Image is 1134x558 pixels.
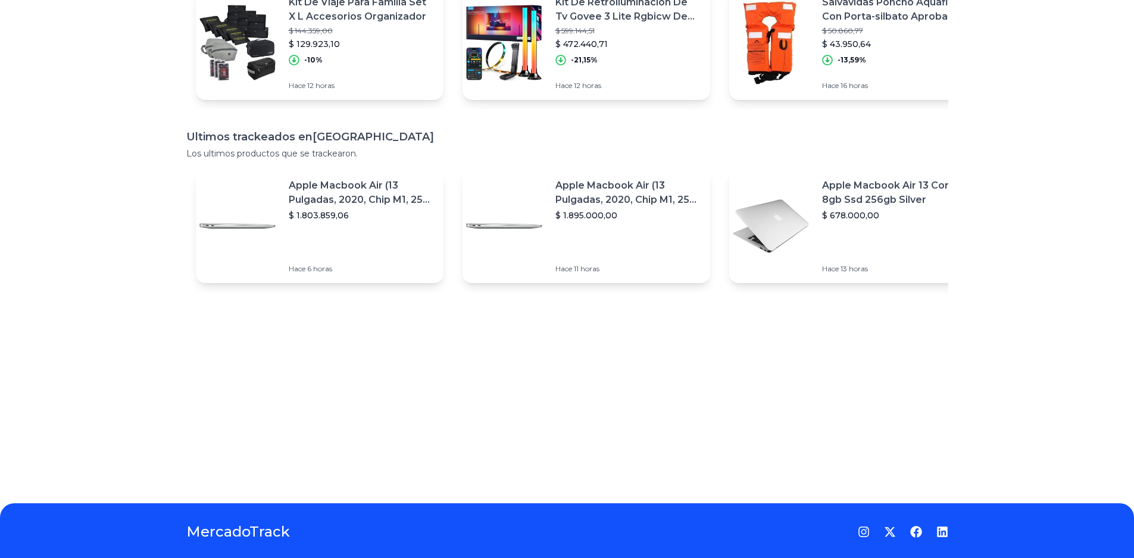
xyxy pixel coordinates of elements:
[884,526,896,538] a: Twitter
[555,264,701,274] p: Hace 11 horas
[555,26,701,36] p: $ 599.144,51
[822,81,967,90] p: Hace 16 horas
[822,26,967,36] p: $ 50.860,77
[555,38,701,50] p: $ 472.440,71
[729,169,977,283] a: Featured imageApple Macbook Air 13 Core I5 8gb Ssd 256gb Silver$ 678.000,00Hace 13 horas
[910,526,922,538] a: Facebook
[289,81,434,90] p: Hace 12 horas
[822,178,967,207] p: Apple Macbook Air 13 Core I5 8gb Ssd 256gb Silver
[289,209,434,221] p: $ 1.803.859,06
[196,169,443,283] a: Featured imageApple Macbook Air (13 Pulgadas, 2020, Chip M1, 256 Gb De Ssd, 8 Gb De Ram) - Plata$...
[858,526,870,538] a: Instagram
[463,1,546,84] img: Featured image
[463,184,546,268] img: Featured image
[289,178,434,207] p: Apple Macbook Air (13 Pulgadas, 2020, Chip M1, 256 Gb De Ssd, 8 Gb De Ram) - Plata
[729,1,813,84] img: Featured image
[822,209,967,221] p: $ 678.000,00
[304,55,323,65] p: -10%
[555,178,701,207] p: Apple Macbook Air (13 Pulgadas, 2020, Chip M1, 256 Gb De Ssd, 8 Gb De Ram) - Plata
[838,55,866,65] p: -13,59%
[822,264,967,274] p: Hace 13 horas
[186,148,948,159] p: Los ultimos productos que se trackearon.
[186,128,948,145] h1: Ultimos trackeados en [GEOGRAPHIC_DATA]
[196,184,279,268] img: Featured image
[936,526,948,538] a: LinkedIn
[289,26,434,36] p: $ 144.359,00
[555,81,701,90] p: Hace 12 horas
[463,169,710,283] a: Featured imageApple Macbook Air (13 Pulgadas, 2020, Chip M1, 256 Gb De Ssd, 8 Gb De Ram) - Plata$...
[555,209,701,221] p: $ 1.895.000,00
[822,38,967,50] p: $ 43.950,64
[186,522,290,541] a: MercadoTrack
[289,38,434,50] p: $ 129.923,10
[729,184,813,268] img: Featured image
[571,55,598,65] p: -21,15%
[196,1,279,84] img: Featured image
[289,264,434,274] p: Hace 6 horas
